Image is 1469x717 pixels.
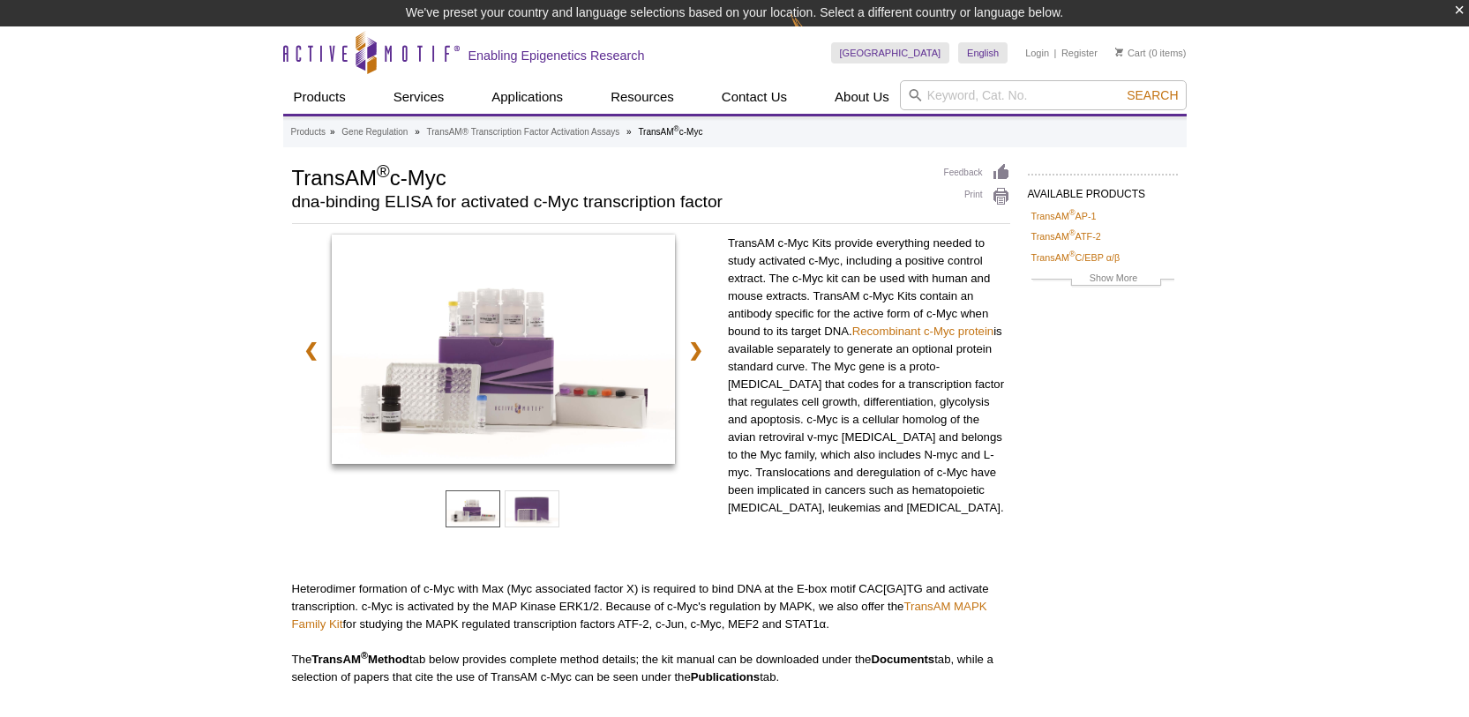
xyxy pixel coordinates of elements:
[871,653,934,666] strong: Documents
[638,127,702,137] li: TransAM c-Myc
[900,80,1187,110] input: Keyword, Cat. No.
[728,235,1010,517] p: TransAM c-Myc Kits provide everything needed to study activated c-Myc, including a positive contr...
[674,124,679,133] sup: ®
[1121,87,1183,103] button: Search
[292,194,926,210] h2: dna-binding ELISA for activated c-Myc transcription factor
[711,80,798,114] a: Contact Us
[691,670,760,683] strong: Publications
[291,124,326,140] a: Products
[1115,42,1187,63] li: (0 items)
[292,580,1010,633] p: Heterodimer formation of c-Myc with Max (Myc associated factor X) is required to bind DNA at the ...
[341,124,408,140] a: Gene Regulation
[852,325,994,338] a: Recombinant c-Myc protein
[944,163,1010,183] a: Feedback
[1031,250,1120,265] a: TransAM®C/EBP α/β
[958,42,1008,63] a: English
[1025,47,1049,59] a: Login
[1054,42,1057,63] li: |
[383,80,455,114] a: Services
[831,42,950,63] a: [GEOGRAPHIC_DATA]
[468,48,645,63] h2: Enabling Epigenetics Research
[1031,270,1174,290] a: Show More
[626,127,632,137] li: »
[1069,250,1076,258] sup: ®
[332,235,675,464] img: TransAM c-Myc Kit
[1127,88,1178,102] span: Search
[332,235,675,469] a: TransAM c-Myc Kit
[1061,47,1098,59] a: Register
[791,13,837,55] img: Change Here
[1115,48,1123,56] img: Your Cart
[1031,228,1101,244] a: TransAM®ATF-2
[361,650,368,661] sup: ®
[427,124,620,140] a: TransAM® Transcription Factor Activation Assays
[1069,229,1076,238] sup: ®
[292,600,987,631] a: TransAM MAPK Family Kit
[481,80,573,114] a: Applications
[330,127,335,137] li: »
[1028,174,1178,205] h2: AVAILABLE PRODUCTS
[677,330,715,370] a: ❯
[415,127,420,137] li: »
[377,161,390,181] sup: ®
[824,80,900,114] a: About Us
[292,330,330,370] a: ❮
[1031,208,1097,224] a: TransAM®AP-1
[311,653,409,666] strong: TransAM Method
[1115,47,1146,59] a: Cart
[600,80,685,114] a: Resources
[944,187,1010,206] a: Print
[283,80,356,114] a: Products
[292,163,926,190] h1: TransAM c-Myc
[1069,208,1076,217] sup: ®
[292,651,1010,686] p: The tab below provides complete method details; the kit manual can be downloaded under the tab, w...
